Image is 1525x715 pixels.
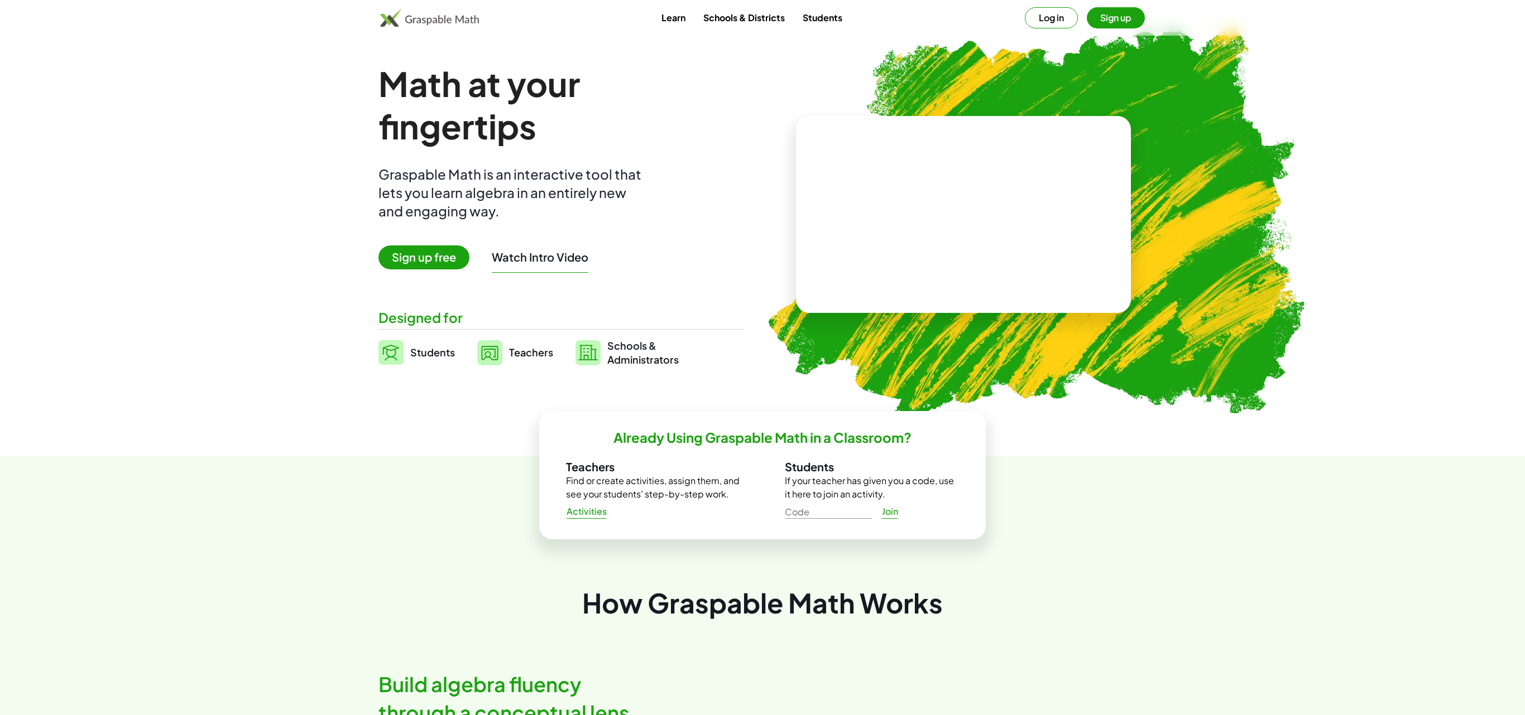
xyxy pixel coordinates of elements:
[410,346,455,359] span: Students
[378,62,733,147] h1: Math at your fingertips
[566,506,607,518] span: Activities
[1025,7,1078,28] button: Log in
[378,245,469,269] span: Sign up free
[566,474,740,501] p: Find or create activities, assign them, and see your students' step-by-step work.
[785,460,959,474] h3: Students
[378,584,1147,621] div: How Graspable Math Works
[378,165,646,220] div: Graspable Math is an interactive tool that lets you learn algebra in an entirely new and engaging...
[880,173,1047,257] video: What is this? This is dynamic math notation. Dynamic math notation plays a central role in how Gr...
[607,339,679,366] span: Schools & Administrators
[653,7,694,28] a: Learn
[492,250,588,264] button: Watch Intro Video
[477,339,553,366] a: Teachers
[576,339,679,366] a: Schools &Administrators
[694,7,794,28] a: Schools & Districts
[794,7,851,28] a: Students
[613,429,912,446] h2: Already Using Graspable Math in a Classroom?
[872,501,908,521] a: Join
[785,474,959,501] p: If your teacher has given you a code, use it here to join an activity.
[509,346,553,359] span: Teachers
[378,308,745,327] div: Designed for
[557,501,616,521] a: Activities
[378,340,404,365] img: svg%3e
[881,506,898,518] span: Join
[1087,7,1145,28] button: Sign up
[566,460,740,474] h3: Teachers
[576,340,601,365] img: svg%3e
[378,339,455,366] a: Students
[477,340,502,365] img: svg%3e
